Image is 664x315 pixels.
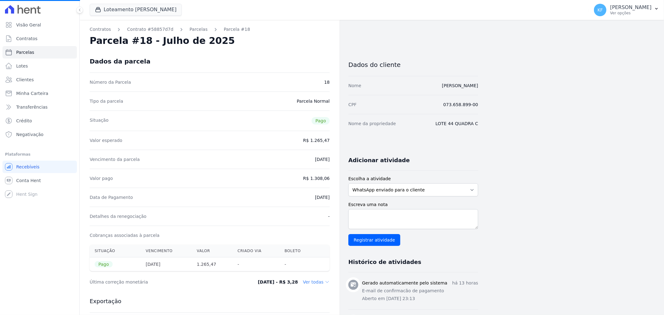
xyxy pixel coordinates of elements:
[312,117,330,125] span: Pago
[297,98,330,104] dd: Parcela Normal
[597,8,603,12] span: KF
[90,26,330,33] nav: Breadcrumb
[348,258,421,266] h3: Histórico de atividades
[2,73,77,86] a: Clientes
[95,261,113,267] span: Pago
[315,194,330,200] dd: [DATE]
[16,77,34,83] span: Clientes
[443,101,478,108] dd: 073.658.899-00
[303,137,330,143] dd: R$ 1.265,47
[2,19,77,31] a: Visão Geral
[192,245,233,257] th: Valor
[90,232,159,238] dt: Cobranças associadas à parcela
[348,101,356,108] dt: CPF
[324,79,330,85] dd: 18
[2,46,77,59] a: Parcelas
[90,175,113,181] dt: Valor pago
[362,280,447,286] h3: Gerado automaticamente pelo sistema
[348,201,478,208] label: Escreva uma nota
[16,164,40,170] span: Recebíveis
[224,26,250,33] a: Parcela #18
[348,120,396,127] dt: Nome da propriedade
[141,257,192,271] th: [DATE]
[16,63,28,69] span: Lotes
[258,279,298,285] dd: [DATE] - R$ 3,28
[589,1,664,19] button: KF [PERSON_NAME] Ver opções
[362,288,478,294] p: E-mail de confirmacão de pagamento
[90,213,147,219] dt: Detalhes da renegociação
[452,280,478,286] p: há 13 horas
[90,194,133,200] dt: Data de Pagamento
[90,35,235,46] h2: Parcela #18 - Julho de 2025
[192,257,233,271] th: 1.265,47
[610,11,652,16] p: Ver opções
[90,58,150,65] div: Dados da parcela
[16,104,48,110] span: Transferências
[2,115,77,127] a: Crédito
[315,156,330,162] dd: [DATE]
[436,120,478,127] dd: LOTE 44 QUADRA C
[127,26,173,33] a: Contrato #58857d7d
[90,298,330,305] h3: Exportação
[2,174,77,187] a: Conta Hent
[348,176,478,182] label: Escolha a atividade
[5,151,74,158] div: Plataformas
[348,157,410,164] h3: Adicionar atividade
[90,156,140,162] dt: Vencimento da parcela
[16,90,48,96] span: Minha Carteira
[141,245,192,257] th: Vencimento
[190,26,208,33] a: Parcelas
[16,49,34,55] span: Parcelas
[2,161,77,173] a: Recebíveis
[348,61,478,68] h3: Dados do cliente
[348,234,400,246] input: Registrar atividade
[16,22,41,28] span: Visão Geral
[90,137,122,143] dt: Valor esperado
[303,175,330,181] dd: R$ 1.308,06
[280,245,316,257] th: Boleto
[303,279,330,285] dd: Ver todas
[2,60,77,72] a: Lotes
[90,4,182,16] button: Loteamento [PERSON_NAME]
[2,128,77,141] a: Negativação
[16,35,37,42] span: Contratos
[348,82,361,89] dt: Nome
[90,26,111,33] a: Contratos
[233,257,280,271] th: -
[280,257,316,271] th: -
[16,131,44,138] span: Negativação
[362,295,478,302] p: Aberto em [DATE] 23:13
[90,279,232,285] dt: Última correção monetária
[90,245,141,257] th: Situação
[2,101,77,113] a: Transferências
[610,4,652,11] p: [PERSON_NAME]
[328,213,330,219] dd: -
[90,117,109,125] dt: Situação
[16,118,32,124] span: Crédito
[2,87,77,100] a: Minha Carteira
[90,79,131,85] dt: Número da Parcela
[442,83,478,88] a: [PERSON_NAME]
[90,98,123,104] dt: Tipo da parcela
[16,177,41,184] span: Conta Hent
[2,32,77,45] a: Contratos
[233,245,280,257] th: Criado via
